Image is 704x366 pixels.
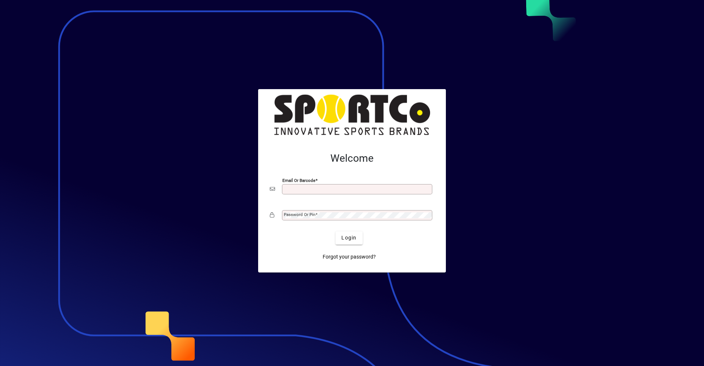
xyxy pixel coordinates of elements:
[320,250,379,264] a: Forgot your password?
[270,152,434,165] h2: Welcome
[323,253,376,261] span: Forgot your password?
[282,177,315,183] mat-label: Email or Barcode
[335,231,362,245] button: Login
[284,212,315,217] mat-label: Password or Pin
[341,234,356,242] span: Login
